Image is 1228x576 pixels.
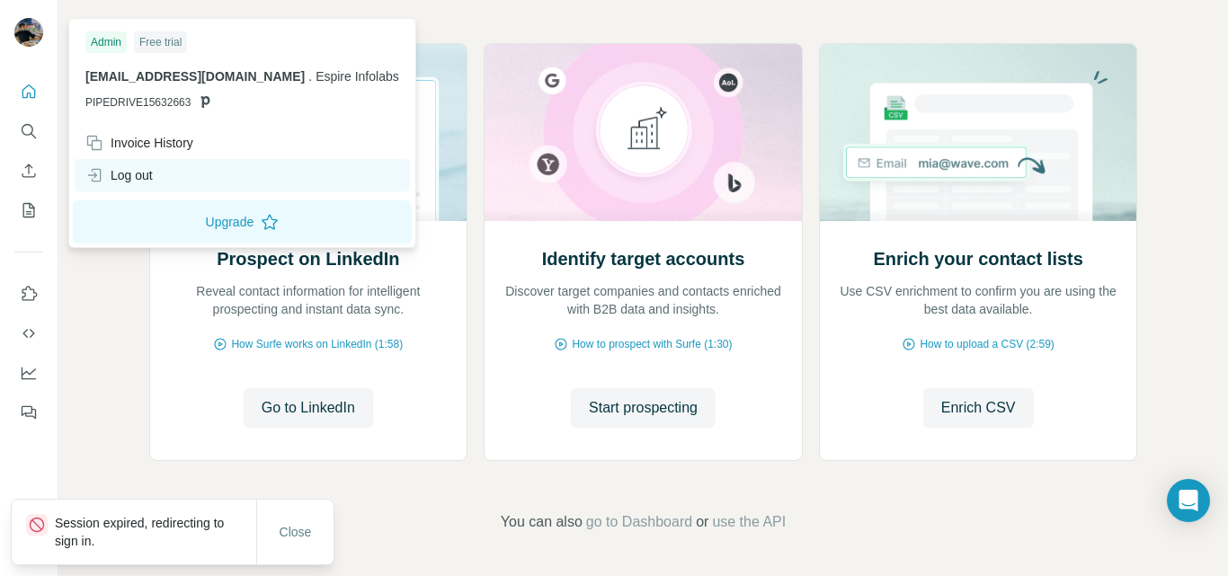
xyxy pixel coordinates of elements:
[244,388,373,428] button: Go to LinkedIn
[85,69,305,84] span: [EMAIL_ADDRESS][DOMAIN_NAME]
[316,69,399,84] span: Espire Infolabs
[873,246,1082,271] h2: Enrich your contact lists
[589,397,698,419] span: Start prospecting
[308,69,312,84] span: .
[85,134,193,152] div: Invoice History
[262,397,355,419] span: Go to LinkedIn
[14,155,43,187] button: Enrich CSV
[85,166,153,184] div: Log out
[231,336,403,352] span: How Surfe works on LinkedIn (1:58)
[55,514,256,550] p: Session expired, redirecting to sign in.
[14,194,43,226] button: My lists
[484,44,803,221] img: Identify target accounts
[14,357,43,389] button: Dashboard
[217,246,399,271] h2: Prospect on LinkedIn
[923,388,1034,428] button: Enrich CSV
[280,523,312,541] span: Close
[941,397,1016,419] span: Enrich CSV
[14,317,43,350] button: Use Surfe API
[696,511,708,533] span: or
[501,511,583,533] span: You can also
[14,278,43,310] button: Use Surfe on LinkedIn
[503,282,784,318] p: Discover target companies and contacts enriched with B2B data and insights.
[571,388,716,428] button: Start prospecting
[838,282,1119,318] p: Use CSV enrichment to confirm you are using the best data available.
[572,336,732,352] span: How to prospect with Surfe (1:30)
[85,94,191,111] span: PIPEDRIVE15632663
[819,44,1138,221] img: Enrich your contact lists
[134,31,187,53] div: Free trial
[586,511,692,533] button: go to Dashboard
[14,115,43,147] button: Search
[1167,479,1210,522] div: Open Intercom Messenger
[712,511,786,533] button: use the API
[267,516,325,548] button: Close
[14,75,43,108] button: Quick start
[85,31,127,53] div: Admin
[73,200,412,244] button: Upgrade
[920,336,1054,352] span: How to upload a CSV (2:59)
[14,18,43,47] img: Avatar
[14,396,43,429] button: Feedback
[542,246,745,271] h2: Identify target accounts
[168,282,449,318] p: Reveal contact information for intelligent prospecting and instant data sync.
